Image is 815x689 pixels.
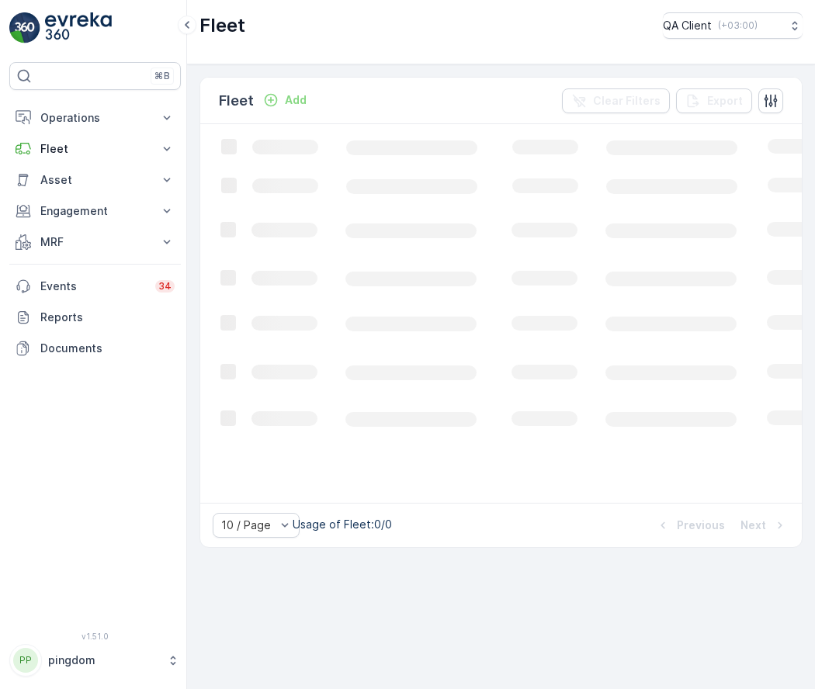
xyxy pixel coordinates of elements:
[9,644,181,677] button: PPpingdom
[9,12,40,43] img: logo
[677,518,725,533] p: Previous
[9,632,181,641] span: v 1.51.0
[40,141,150,157] p: Fleet
[199,13,245,38] p: Fleet
[40,310,175,325] p: Reports
[654,516,727,535] button: Previous
[48,653,159,668] p: pingdom
[40,279,146,294] p: Events
[663,18,712,33] p: QA Client
[40,234,150,250] p: MRF
[13,648,38,673] div: PP
[9,196,181,227] button: Engagement
[293,517,392,532] p: Usage of Fleet : 0/0
[707,93,743,109] p: Export
[45,12,112,43] img: logo_light-DOdMpM7g.png
[676,88,752,113] button: Export
[739,516,789,535] button: Next
[9,164,181,196] button: Asset
[9,271,181,302] a: Events34
[158,280,172,293] p: 34
[40,110,150,126] p: Operations
[285,92,307,108] p: Add
[154,70,170,82] p: ⌘B
[593,93,661,109] p: Clear Filters
[9,333,181,364] a: Documents
[9,133,181,164] button: Fleet
[740,518,766,533] p: Next
[40,341,175,356] p: Documents
[40,172,150,188] p: Asset
[562,88,670,113] button: Clear Filters
[257,91,313,109] button: Add
[9,227,181,258] button: MRF
[40,203,150,219] p: Engagement
[9,102,181,133] button: Operations
[9,302,181,333] a: Reports
[219,90,254,112] p: Fleet
[718,19,758,32] p: ( +03:00 )
[663,12,803,39] button: QA Client(+03:00)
